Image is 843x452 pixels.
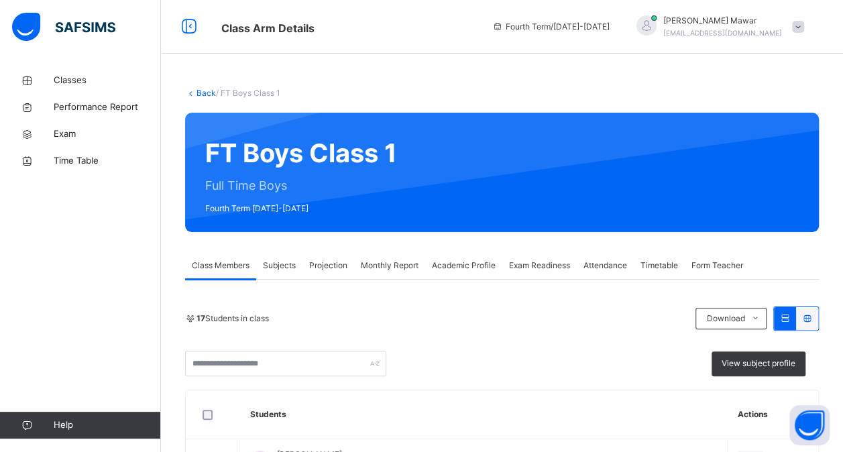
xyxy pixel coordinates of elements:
[216,88,280,98] span: / FT Boys Class 1
[309,260,347,272] span: Projection
[509,260,570,272] span: Exam Readiness
[192,260,249,272] span: Class Members
[663,15,782,27] span: [PERSON_NAME] Mawar
[361,260,418,272] span: Monthly Report
[663,29,782,37] span: [EMAIL_ADDRESS][DOMAIN_NAME]
[196,313,205,323] b: 17
[432,260,496,272] span: Academic Profile
[12,13,115,41] img: safsims
[240,390,728,439] th: Students
[727,390,818,439] th: Actions
[640,260,678,272] span: Timetable
[789,405,830,445] button: Open asap
[196,313,269,325] span: Students in class
[263,260,296,272] span: Subjects
[54,74,161,87] span: Classes
[492,21,610,33] span: session/term information
[221,21,315,35] span: Class Arm Details
[623,15,811,39] div: Hafiz AbdullahMawar
[205,203,397,215] span: Fourth Term [DATE]-[DATE]
[54,154,161,168] span: Time Table
[722,357,795,370] span: View subject profile
[54,418,160,432] span: Help
[691,260,743,272] span: Form Teacher
[54,101,161,114] span: Performance Report
[583,260,627,272] span: Attendance
[706,313,744,325] span: Download
[54,127,161,141] span: Exam
[196,88,216,98] a: Back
